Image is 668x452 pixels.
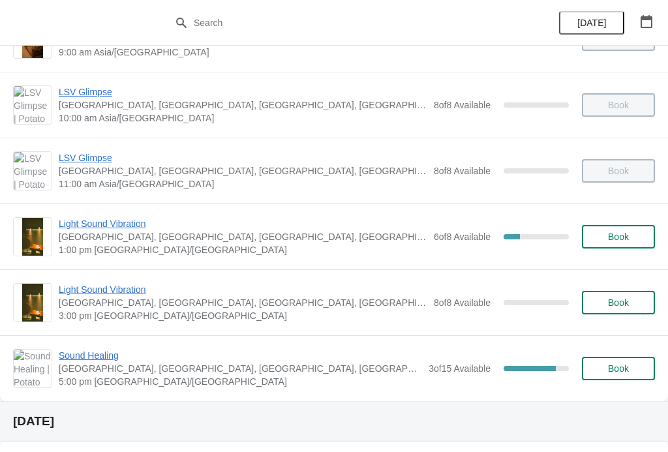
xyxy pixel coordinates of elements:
[59,349,422,362] span: Sound Healing
[59,112,427,125] span: 10:00 am Asia/[GEOGRAPHIC_DATA]
[13,415,655,428] h2: [DATE]
[434,100,491,110] span: 8 of 8 Available
[577,18,606,28] span: [DATE]
[59,177,427,190] span: 11:00 am Asia/[GEOGRAPHIC_DATA]
[434,232,491,242] span: 6 of 8 Available
[22,284,44,322] img: Light Sound Vibration | Potato Head Suites & Studios, Jalan Petitenget, Seminyak, Badung Regency,...
[429,363,491,374] span: 3 of 15 Available
[608,232,629,242] span: Book
[582,291,655,314] button: Book
[59,309,427,322] span: 3:00 pm [GEOGRAPHIC_DATA]/[GEOGRAPHIC_DATA]
[14,86,52,124] img: LSV Glimpse | Potato Head Suites & Studios, Jalan Petitenget, Seminyak, Badung Regency, Bali, Ind...
[434,166,491,176] span: 8 of 8 Available
[59,151,427,164] span: LSV Glimpse
[22,218,44,256] img: Light Sound Vibration | Potato Head Suites & Studios, Jalan Petitenget, Seminyak, Badung Regency,...
[193,11,501,35] input: Search
[608,297,629,308] span: Book
[59,362,422,375] span: [GEOGRAPHIC_DATA], [GEOGRAPHIC_DATA], [GEOGRAPHIC_DATA], [GEOGRAPHIC_DATA], [GEOGRAPHIC_DATA]
[434,297,491,308] span: 8 of 8 Available
[14,350,52,387] img: Sound Healing | Potato Head Suites & Studios, Jalan Petitenget, Seminyak, Badung Regency, Bali, I...
[59,296,427,309] span: [GEOGRAPHIC_DATA], [GEOGRAPHIC_DATA], [GEOGRAPHIC_DATA], [GEOGRAPHIC_DATA], [GEOGRAPHIC_DATA]
[59,243,427,256] span: 1:00 pm [GEOGRAPHIC_DATA]/[GEOGRAPHIC_DATA]
[582,357,655,380] button: Book
[59,164,427,177] span: [GEOGRAPHIC_DATA], [GEOGRAPHIC_DATA], [GEOGRAPHIC_DATA], [GEOGRAPHIC_DATA], [GEOGRAPHIC_DATA]
[59,375,422,388] span: 5:00 pm [GEOGRAPHIC_DATA]/[GEOGRAPHIC_DATA]
[59,283,427,296] span: Light Sound Vibration
[59,230,427,243] span: [GEOGRAPHIC_DATA], [GEOGRAPHIC_DATA], [GEOGRAPHIC_DATA], [GEOGRAPHIC_DATA], [GEOGRAPHIC_DATA]
[59,98,427,112] span: [GEOGRAPHIC_DATA], [GEOGRAPHIC_DATA], [GEOGRAPHIC_DATA], [GEOGRAPHIC_DATA], [GEOGRAPHIC_DATA]
[14,152,52,190] img: LSV Glimpse | Potato Head Suites & Studios, Jalan Petitenget, Seminyak, Badung Regency, Bali, Ind...
[608,363,629,374] span: Book
[582,225,655,249] button: Book
[59,85,427,98] span: LSV Glimpse
[59,46,422,59] span: 9:00 am Asia/[GEOGRAPHIC_DATA]
[559,11,624,35] button: [DATE]
[59,217,427,230] span: Light Sound Vibration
